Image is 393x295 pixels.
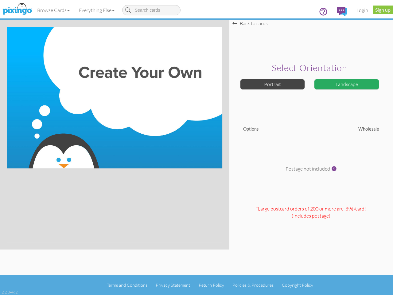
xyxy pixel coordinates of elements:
[282,282,313,288] a: Copyright Policy
[239,126,311,132] div: Options
[352,2,373,18] a: Login
[232,282,274,288] a: Policies & Procedures
[234,205,388,249] div: *Large postcard orders of 200 or more are .89¢/card! (Includes postage )
[373,6,393,14] a: Sign up
[314,79,379,90] div: Landscape
[7,27,222,168] img: create-your-own-landscape.jpg
[156,282,190,288] a: Privacy Statement
[33,2,74,18] a: Browse Cards
[234,165,388,202] div: Postage not included
[1,2,33,17] img: pixingo logo
[240,79,305,90] div: Portrait
[122,5,181,15] input: Search cards
[311,126,384,132] div: Wholesale
[107,282,147,288] a: Terms and Conditions
[2,289,18,295] div: 2.2.0-462
[337,7,347,16] img: comments.svg
[242,63,378,73] h2: Select orientation
[74,2,119,18] a: Everything Else
[199,282,224,288] a: Return Policy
